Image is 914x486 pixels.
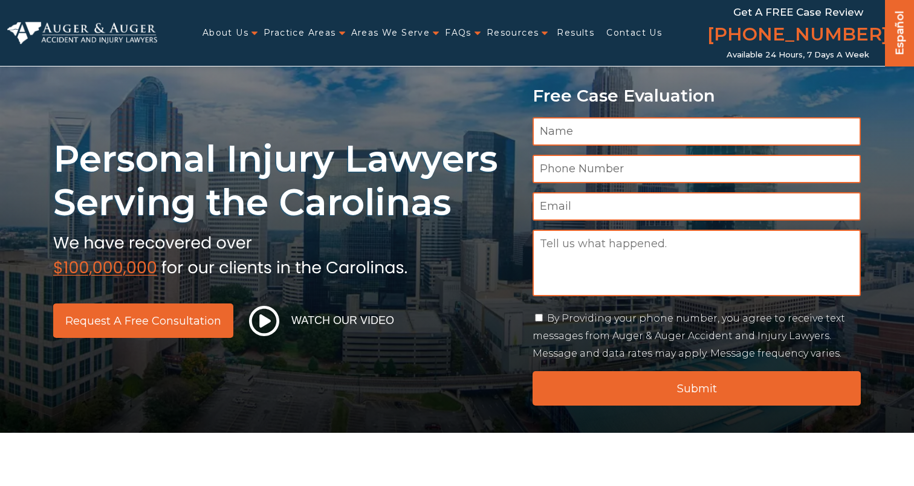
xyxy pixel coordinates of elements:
input: Name [533,117,861,146]
input: Phone Number [533,155,861,183]
a: Request a Free Consultation [53,303,233,338]
a: [PHONE_NUMBER] [707,21,889,50]
a: Resources [487,21,539,45]
input: Submit [533,371,861,406]
label: By Providing your phone number, you agree to receive text messages from Auger & Auger Accident an... [533,313,845,359]
img: sub text [53,230,407,276]
button: Watch Our Video [245,305,398,337]
a: Results [557,21,594,45]
a: FAQs [445,21,472,45]
h1: Personal Injury Lawyers Serving the Carolinas [53,137,518,224]
span: Available 24 Hours, 7 Days a Week [727,50,869,60]
a: About Us [203,21,248,45]
a: Practice Areas [264,21,336,45]
img: Auger & Auger Accident and Injury Lawyers Logo [7,22,157,45]
p: Free Case Evaluation [533,86,861,105]
a: Areas We Serve [351,21,430,45]
input: Email [533,192,861,221]
span: Get a FREE Case Review [733,6,863,18]
a: Contact Us [606,21,662,45]
span: Request a Free Consultation [65,316,221,326]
